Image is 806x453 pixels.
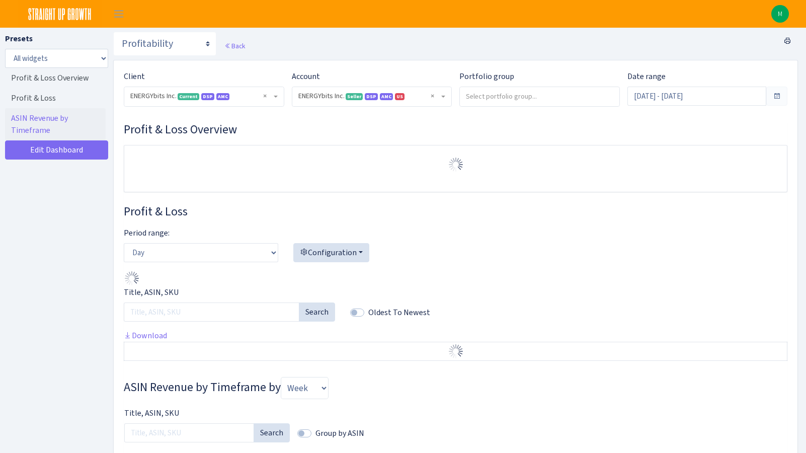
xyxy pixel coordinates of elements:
label: Client [124,70,145,83]
label: Title, ASIN, SKU [124,407,179,419]
h3: Widget #29 [124,377,787,399]
span: ENERGYbits Inc. <span class="badge badge-success">Current</span><span class="badge badge-primary"... [124,87,284,106]
span: Remove all items [431,91,434,101]
img: Preloader [124,270,140,286]
a: Edit Dashboard [5,140,108,160]
a: Download [124,330,167,341]
span: Amazon Marketing Cloud [380,93,393,100]
input: Title, ASIN, SKU [124,303,299,322]
span: DSP [365,93,378,100]
h3: Widget #28 [124,204,787,219]
span: US [395,93,405,100]
label: Title, ASIN, SKU [124,286,179,298]
span: DSP [201,93,214,100]
label: Account [292,70,320,83]
img: Preloader [448,157,464,173]
a: ASIN Revenue by Timeframe [5,108,106,140]
span: Remove all items [263,91,267,101]
a: M [771,5,789,23]
a: Profit & Loss [5,88,106,108]
a: Back [224,41,245,50]
button: Search [299,303,335,322]
button: Search [254,423,290,442]
label: Period range: [124,227,170,239]
span: Current [178,93,199,100]
h3: Widget #30 [124,122,787,137]
label: Date range [627,70,666,83]
img: Preloader [448,343,464,359]
span: ENERGYbits Inc. <span class="badge badge-success">Current</span><span class="badge badge-primary"... [130,91,272,101]
img: Michael Sette [771,5,789,23]
input: Select portfolio group... [460,87,619,105]
span: Seller [346,93,363,100]
button: Toggle navigation [106,6,131,22]
button: Configuration [293,243,369,262]
span: ENERGYbits Inc. <span class="badge badge-success">Seller</span><span class="badge badge-primary">... [298,91,440,101]
label: Oldest To Newest [368,307,430,319]
input: Title, ASIN, SKU [124,423,254,442]
a: Profit & Loss Overview [5,68,106,88]
label: Portfolio group [459,70,514,83]
label: Presets [5,33,33,45]
label: Group by ASIN [315,427,364,439]
span: Amazon Marketing Cloud [216,93,229,100]
span: ENERGYbits Inc. <span class="badge badge-success">Seller</span><span class="badge badge-primary">... [292,87,452,106]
